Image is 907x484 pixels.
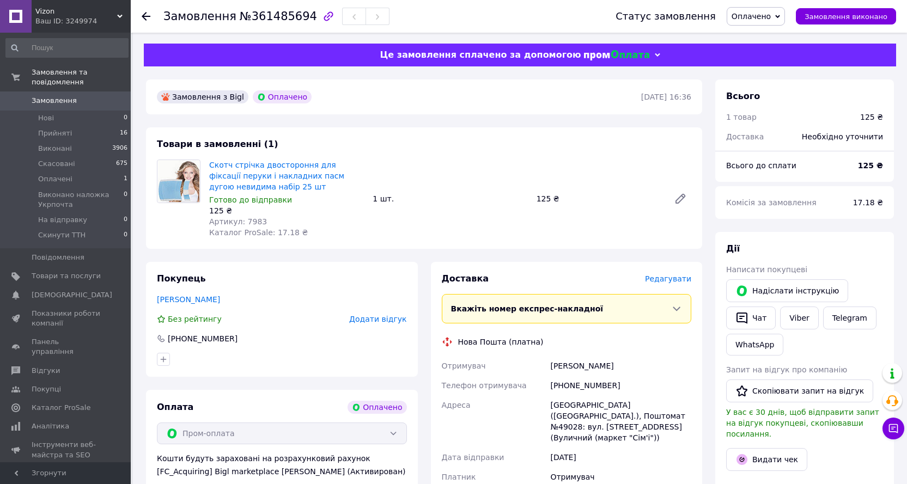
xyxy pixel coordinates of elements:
[112,144,127,154] span: 3906
[163,10,236,23] span: Замовлення
[124,230,127,240] span: 0
[548,356,693,376] div: [PERSON_NAME]
[726,161,796,170] span: Всього до сплати
[124,190,127,210] span: 0
[38,159,75,169] span: Скасовані
[882,418,904,439] button: Чат з покупцем
[157,90,248,103] div: Замовлення з Bigl
[32,384,61,394] span: Покупці
[669,188,691,210] a: Редагувати
[124,113,127,123] span: 0
[35,16,131,26] div: Ваш ID: 3249974
[726,113,757,121] span: 1 товар
[726,307,776,329] button: Чат
[32,253,84,262] span: Повідомлення
[823,307,876,329] a: Telegram
[368,191,532,206] div: 1 шт.
[32,421,69,431] span: Аналітика
[726,132,764,141] span: Доставка
[32,366,60,376] span: Відгуки
[168,315,222,323] span: Без рейтингу
[616,11,716,22] div: Статус замовлення
[32,290,112,300] span: [DEMOGRAPHIC_DATA]
[858,161,883,170] b: 125 ₴
[167,333,239,344] div: [PHONE_NUMBER]
[726,265,807,274] span: Написати покупцеві
[645,274,691,283] span: Редагувати
[209,205,364,216] div: 125 ₴
[548,376,693,395] div: [PHONE_NUMBER]
[124,215,127,225] span: 0
[5,38,129,58] input: Пошук
[442,381,527,390] span: Телефон отримувача
[142,11,150,22] div: Повернутися назад
[116,159,127,169] span: 675
[35,7,117,16] span: Vizon
[442,401,471,409] span: Адреса
[209,195,292,204] span: Готово до відправки
[532,191,665,206] div: 125 ₴
[726,243,740,254] span: Дії
[455,336,546,347] div: Нова Пошта (платна)
[726,91,760,101] span: Всього
[442,453,504,462] span: Дата відправки
[32,309,101,328] span: Показники роботи компанії
[38,128,72,138] span: Прийняті
[158,160,199,203] img: Скотч стрічка двостороння для фіксації перуки і накладних пасм дугою невидима набір 25 шт
[442,362,486,370] span: Отримувач
[780,307,818,329] a: Viber
[805,13,887,21] span: Замовлення виконано
[726,379,873,402] button: Скопіювати запит на відгук
[795,125,890,149] div: Необхідно уточнити
[584,50,649,60] img: evopay logo
[38,215,87,225] span: На відправку
[641,93,691,101] time: [DATE] 16:36
[380,50,581,60] span: Це замовлення сплачено за допомогою
[32,337,101,357] span: Панель управління
[860,112,883,122] div: 125 ₴
[32,271,101,281] span: Товари та послуги
[548,448,693,467] div: [DATE]
[38,230,86,240] span: Скинути ТТН
[157,295,220,304] a: [PERSON_NAME]
[451,304,604,313] span: Вкажіть номер експрес-накладної
[726,198,817,207] span: Комісія за замовлення
[726,448,807,471] button: Видати чек
[442,473,476,481] span: Платник
[38,113,54,123] span: Нові
[32,68,131,87] span: Замовлення та повідомлення
[120,128,127,138] span: 16
[726,334,783,356] a: WhatsApp
[157,402,193,412] span: Оплата
[853,198,883,207] span: 17.18 ₴
[38,174,72,184] span: Оплачені
[726,408,879,438] span: У вас є 30 днів, щоб відправити запит на відгук покупцеві, скопіювавши посилання.
[548,395,693,448] div: [GEOGRAPHIC_DATA] ([GEOGRAPHIC_DATA].), Поштомат №49028: вул. [STREET_ADDRESS] (Вуличний (маркет ...
[253,90,312,103] div: Оплачено
[32,403,90,413] span: Каталог ProSale
[32,440,101,460] span: Інструменти веб-майстра та SEO
[38,144,72,154] span: Виконані
[209,228,308,237] span: Каталог ProSale: 17.18 ₴
[726,365,847,374] span: Запит на відгук про компанію
[348,401,406,414] div: Оплачено
[157,453,407,477] div: Кошти будуть зараховані на розрахунковий рахунок
[726,279,848,302] button: Надіслати інструкцію
[209,217,267,226] span: Артикул: 7983
[157,273,206,284] span: Покупець
[240,10,317,23] span: №361485694
[38,190,124,210] span: Виконано наложка Укрпочта
[732,12,771,21] span: Оплачено
[157,139,278,149] span: Товари в замовленні (1)
[349,315,406,323] span: Додати відгук
[157,466,407,477] div: [FC_Acquiring] Bigl marketplace [PERSON_NAME] (Активирован)
[442,273,489,284] span: Доставка
[209,161,344,191] a: Скотч стрічка двостороння для фіксації перуки і накладних пасм дугою невидима набір 25 шт
[124,174,127,184] span: 1
[796,8,896,24] button: Замовлення виконано
[32,96,77,106] span: Замовлення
